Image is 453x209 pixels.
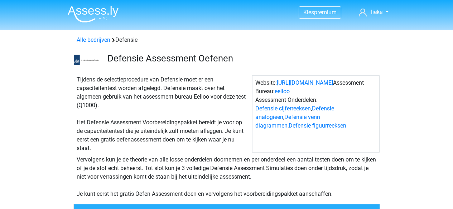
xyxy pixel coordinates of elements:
[107,53,374,64] h3: Defensie Assessment Oefenen
[255,105,334,120] a: Defensie analogieen
[255,105,311,112] a: Defensie cijferreeksen
[314,9,337,16] span: premium
[77,36,110,43] a: Alle bedrijven
[299,8,341,17] a: Kiespremium
[371,9,382,15] span: lieke
[255,114,320,129] a: Defensie venn diagrammen
[252,75,380,153] div: Website: Assessment Bureau: Assessment Onderdelen: , , ,
[356,8,391,16] a: lieke
[74,36,380,44] div: Defensie
[275,88,290,95] a: eelloo
[303,9,314,16] span: Kies
[68,6,119,23] img: Assessly
[74,75,252,153] div: Tijdens de selectieprocedure van Defensie moet er een capaciteitentest worden afgelegd. Defensie ...
[289,122,346,129] a: Defensie figuurreeksen
[277,79,333,86] a: [URL][DOMAIN_NAME]
[74,155,380,198] div: Vervolgens kun je de theorie van alle losse onderdelen doornemen en per onderdeel een aantal test...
